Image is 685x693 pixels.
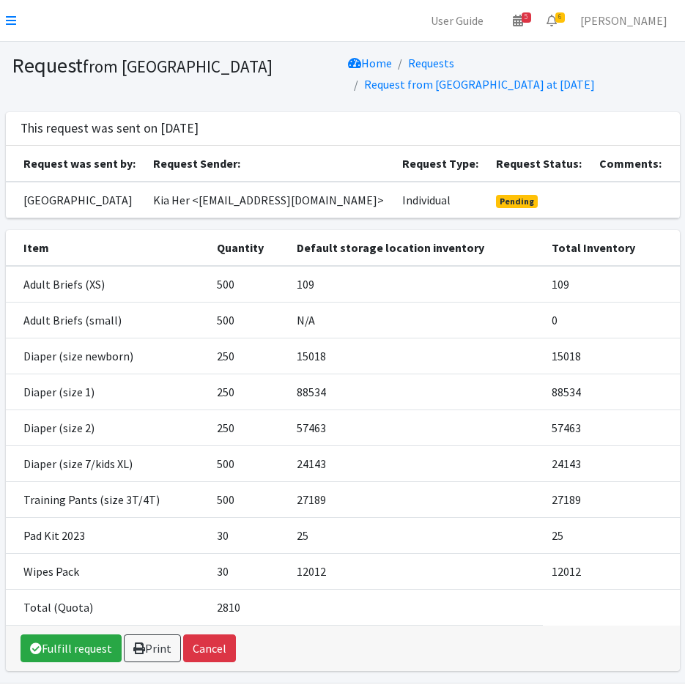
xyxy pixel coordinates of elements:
[6,374,208,409] td: Diaper (size 1)
[487,146,590,182] th: Request Status:
[393,146,487,182] th: Request Type:
[408,56,454,70] a: Requests
[535,6,569,35] a: 6
[543,302,680,338] td: 0
[144,182,393,218] td: Kia Her <[EMAIL_ADDRESS][DOMAIN_NAME]>
[6,182,144,218] td: [GEOGRAPHIC_DATA]
[522,12,531,23] span: 5
[6,409,208,445] td: Diaper (size 2)
[6,445,208,481] td: Diaper (size 7/kids XL)
[543,481,680,517] td: 27189
[183,634,236,662] button: Cancel
[393,182,487,218] td: Individual
[6,517,208,553] td: Pad Kit 2023
[543,517,680,553] td: 25
[208,338,288,374] td: 250
[83,56,273,77] small: from [GEOGRAPHIC_DATA]
[288,230,543,266] th: Default storage location inventory
[288,481,543,517] td: 27189
[6,481,208,517] td: Training Pants (size 3T/4T)
[208,589,288,625] td: 2810
[208,302,288,338] td: 500
[496,195,538,208] span: Pending
[208,481,288,517] td: 500
[6,146,144,182] th: Request was sent by:
[543,409,680,445] td: 57463
[6,266,208,303] td: Adult Briefs (XS)
[543,374,680,409] td: 88534
[288,517,543,553] td: 25
[6,338,208,374] td: Diaper (size newborn)
[501,6,535,35] a: 5
[21,634,122,662] a: Fulfill request
[6,230,208,266] th: Item
[21,121,199,136] h3: This request was sent on [DATE]
[288,445,543,481] td: 24143
[124,634,181,662] a: Print
[543,553,680,589] td: 12012
[208,409,288,445] td: 250
[6,589,208,625] td: Total (Quota)
[12,53,338,78] h1: Request
[543,266,680,303] td: 109
[208,230,288,266] th: Quantity
[6,553,208,589] td: Wipes Pack
[208,517,288,553] td: 30
[288,338,543,374] td: 15018
[144,146,393,182] th: Request Sender:
[288,302,543,338] td: N/A
[288,266,543,303] td: 109
[555,12,565,23] span: 6
[208,266,288,303] td: 500
[288,553,543,589] td: 12012
[288,374,543,409] td: 88534
[569,6,679,35] a: [PERSON_NAME]
[543,338,680,374] td: 15018
[543,230,680,266] th: Total Inventory
[543,445,680,481] td: 24143
[419,6,495,35] a: User Guide
[348,56,392,70] a: Home
[590,146,679,182] th: Comments:
[208,445,288,481] td: 500
[208,553,288,589] td: 30
[288,409,543,445] td: 57463
[364,77,595,92] a: Request from [GEOGRAPHIC_DATA] at [DATE]
[6,302,208,338] td: Adult Briefs (small)
[208,374,288,409] td: 250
